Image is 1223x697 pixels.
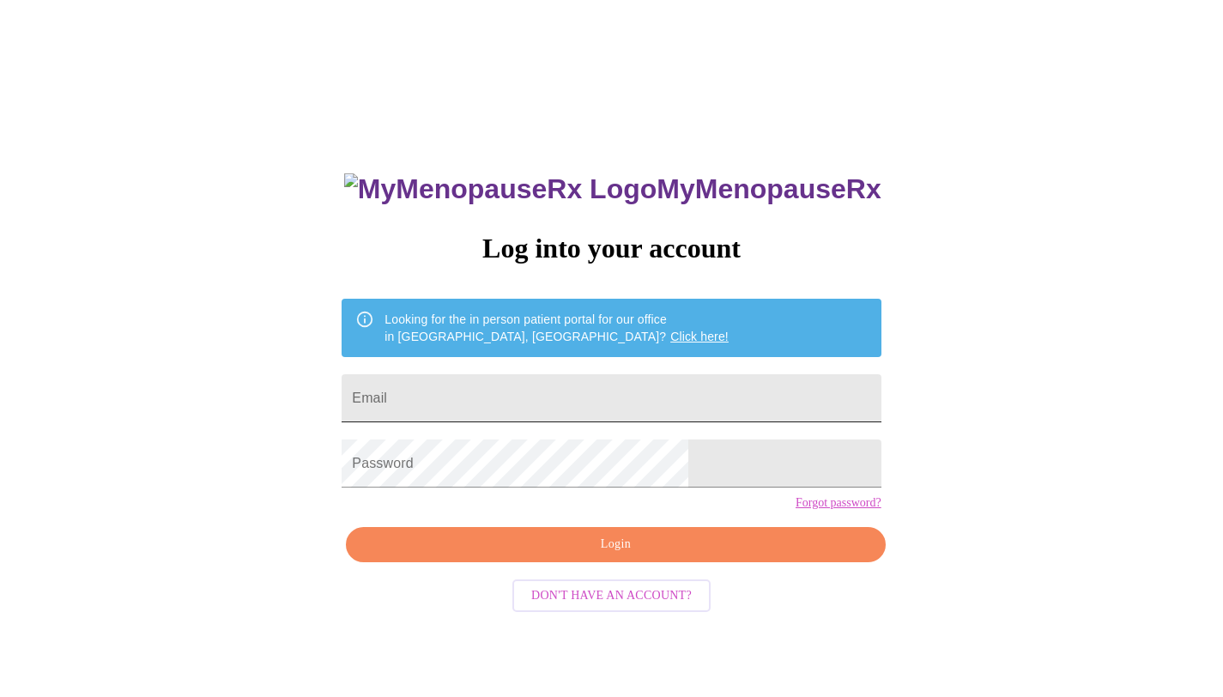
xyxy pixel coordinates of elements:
img: MyMenopauseRx Logo [344,173,657,205]
div: Looking for the in person patient portal for our office in [GEOGRAPHIC_DATA], [GEOGRAPHIC_DATA]? [384,304,729,352]
span: Don't have an account? [531,585,692,607]
h3: Log into your account [342,233,881,264]
a: Don't have an account? [508,587,715,602]
h3: MyMenopauseRx [344,173,881,205]
a: Forgot password? [796,496,881,510]
button: Login [346,527,885,562]
span: Login [366,534,865,555]
button: Don't have an account? [512,579,711,613]
a: Click here! [670,330,729,343]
